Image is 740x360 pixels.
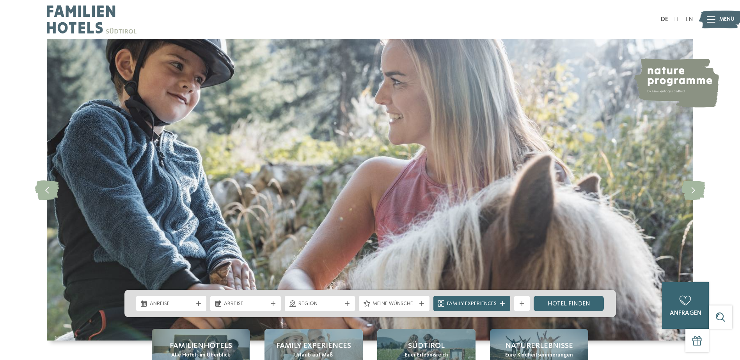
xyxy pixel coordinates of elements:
span: anfragen [670,310,701,316]
span: Family Experiences [447,300,497,308]
img: Familienhotels Südtirol: The happy family places [47,39,693,341]
span: Meine Wünsche [373,300,416,308]
a: Hotel finden [534,296,604,311]
a: anfragen [662,282,709,329]
span: Eure Kindheitserinnerungen [505,351,573,359]
span: Euer Erlebnisreich [405,351,448,359]
span: Abreise [224,300,267,308]
a: EN [685,16,693,23]
span: Urlaub auf Maß [294,351,333,359]
a: DE [661,16,668,23]
span: Region [298,300,342,308]
span: Südtirol [408,341,445,351]
span: Menü [719,16,735,23]
span: Family Experiences [276,341,351,351]
a: IT [674,16,680,23]
span: Alle Hotels im Überblick [171,351,230,359]
span: Anreise [150,300,193,308]
span: Familienhotels [170,341,232,351]
span: Naturerlebnisse [505,341,573,351]
img: nature programme by Familienhotels Südtirol [633,58,719,108]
